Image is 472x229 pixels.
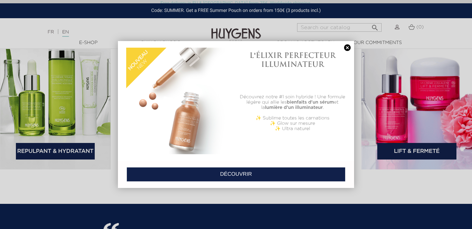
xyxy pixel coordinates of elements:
b: bienfaits d'un sérum [287,100,334,105]
p: ✨ Sublime toutes les carnations [239,115,346,121]
p: ✨ Ultra naturel [239,126,346,131]
b: lumière d'un illuminateur [265,105,323,110]
h1: L'ÉLIXIR PERFECTEUR ILLUMINATEUR [239,51,346,69]
p: Découvrez notre #1 soin hybride ! Une formule légère qui allie les et la . [239,94,346,110]
a: DÉCOUVRIR [127,167,345,182]
p: ✨ Glow sur mesure [239,121,346,126]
